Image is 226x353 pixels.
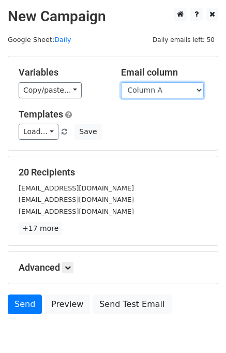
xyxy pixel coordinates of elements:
a: Preview [44,295,90,314]
a: Daily [54,36,71,43]
a: Daily emails left: 50 [149,36,218,43]
h5: Variables [19,67,106,78]
a: Send [8,295,42,314]
small: Google Sheet: [8,36,71,43]
h5: Email column [121,67,208,78]
a: +17 more [19,222,62,235]
h2: New Campaign [8,8,218,25]
a: Copy/paste... [19,82,82,98]
h5: 20 Recipients [19,167,207,178]
span: Daily emails left: 50 [149,34,218,46]
small: [EMAIL_ADDRESS][DOMAIN_NAME] [19,184,134,192]
a: Templates [19,109,63,120]
a: Send Test Email [93,295,171,314]
small: [EMAIL_ADDRESS][DOMAIN_NAME] [19,208,134,215]
a: Load... [19,124,58,140]
button: Save [74,124,101,140]
small: [EMAIL_ADDRESS][DOMAIN_NAME] [19,196,134,203]
h5: Advanced [19,262,207,273]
